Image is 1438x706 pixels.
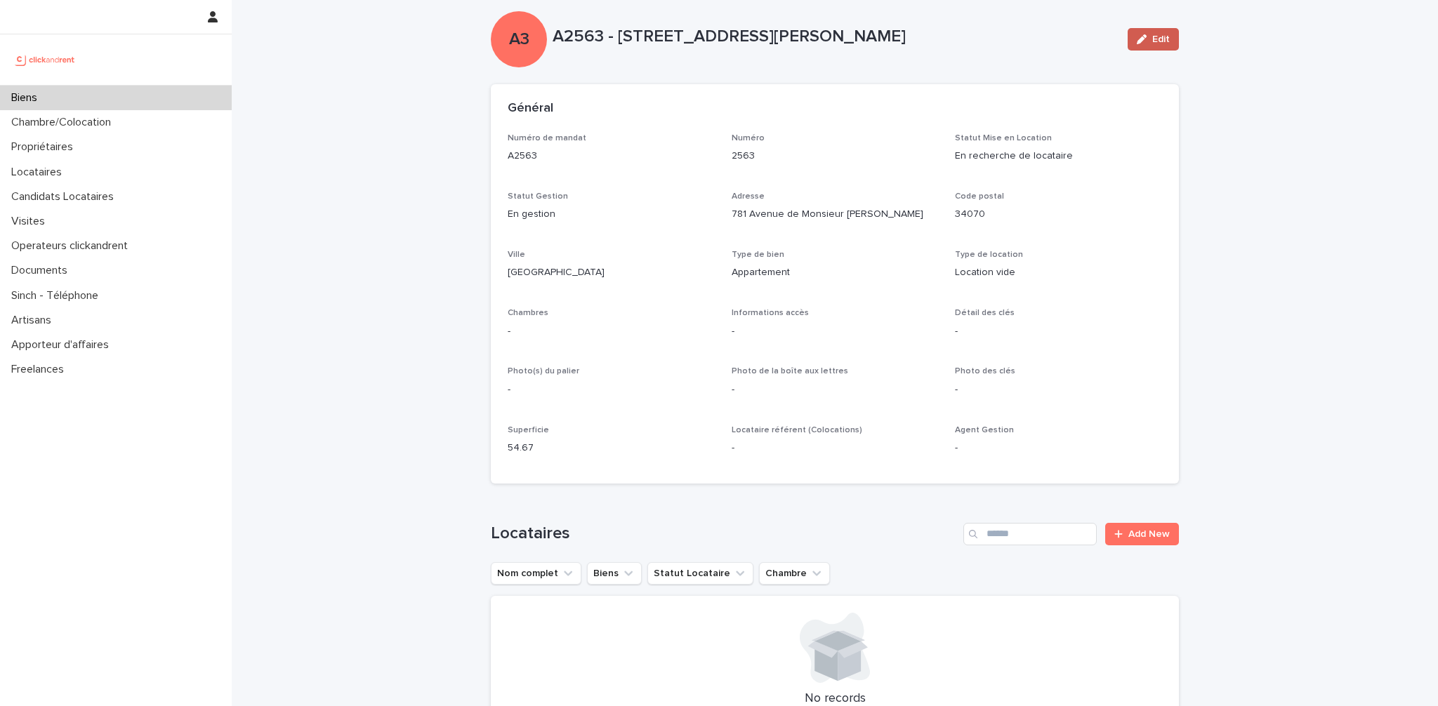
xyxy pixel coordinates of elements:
p: 54.67 [508,441,715,455]
span: Photo de la boîte aux lettres [732,367,848,375]
p: Sinch - Téléphone [6,289,110,302]
span: Photo des clés [955,367,1015,375]
span: Code postal [955,192,1004,201]
p: Candidats Locataires [6,190,125,204]
p: - [508,324,715,339]
p: A2563 [508,149,715,164]
p: - [732,382,939,397]
button: Statut Locataire [647,562,753,585]
span: Superficie [508,426,549,434]
input: Search [963,523,1097,545]
p: En gestion [508,207,715,222]
span: Numéro de mandat [508,134,586,142]
p: Locataires [6,166,73,179]
a: Add New [1105,523,1179,545]
p: Appartement [732,265,939,280]
p: Documents [6,264,79,277]
span: Informations accès [732,309,809,317]
span: Photo(s) du palier [508,367,579,375]
button: Edit [1128,28,1179,51]
p: [GEOGRAPHIC_DATA] [508,265,715,280]
span: Adresse [732,192,765,201]
span: Add New [1128,529,1170,539]
h1: Locataires [491,524,958,544]
span: Type de bien [732,251,784,259]
p: - [955,382,1162,397]
p: - [508,382,715,397]
p: A2563 - [STREET_ADDRESS][PERSON_NAME] [553,27,1116,47]
p: Propriétaires [6,140,84,154]
span: Locataire référent (Colocations) [732,426,862,434]
span: Edit [1152,34,1170,44]
p: 781 Avenue de Monsieur [PERSON_NAME] [732,207,939,222]
img: UCB0brd3T0yccxBKYDjQ [11,46,79,74]
p: - [955,441,1162,455]
p: Apporteur d'affaires [6,338,120,352]
p: Artisans [6,314,62,327]
button: Biens [587,562,642,585]
p: En recherche de locataire [955,149,1162,164]
p: Freelances [6,363,75,376]
button: Nom complet [491,562,581,585]
h2: Général [508,101,553,116]
span: Chambres [508,309,548,317]
button: Chambre [759,562,830,585]
p: 34070 [955,207,1162,222]
p: 2563 [732,149,939,164]
p: - [732,441,939,455]
p: Chambre/Colocation [6,116,122,129]
span: Statut Mise en Location [955,134,1052,142]
span: Type de location [955,251,1023,259]
span: Ville [508,251,525,259]
p: Visites [6,215,56,228]
p: Location vide [955,265,1162,280]
span: Numéro [732,134,765,142]
p: - [955,324,1162,339]
p: - [732,324,939,339]
p: Operateurs clickandrent [6,239,139,253]
span: Agent Gestion [955,426,1014,434]
span: Détail des clés [955,309,1015,317]
p: Biens [6,91,48,105]
span: Statut Gestion [508,192,568,201]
